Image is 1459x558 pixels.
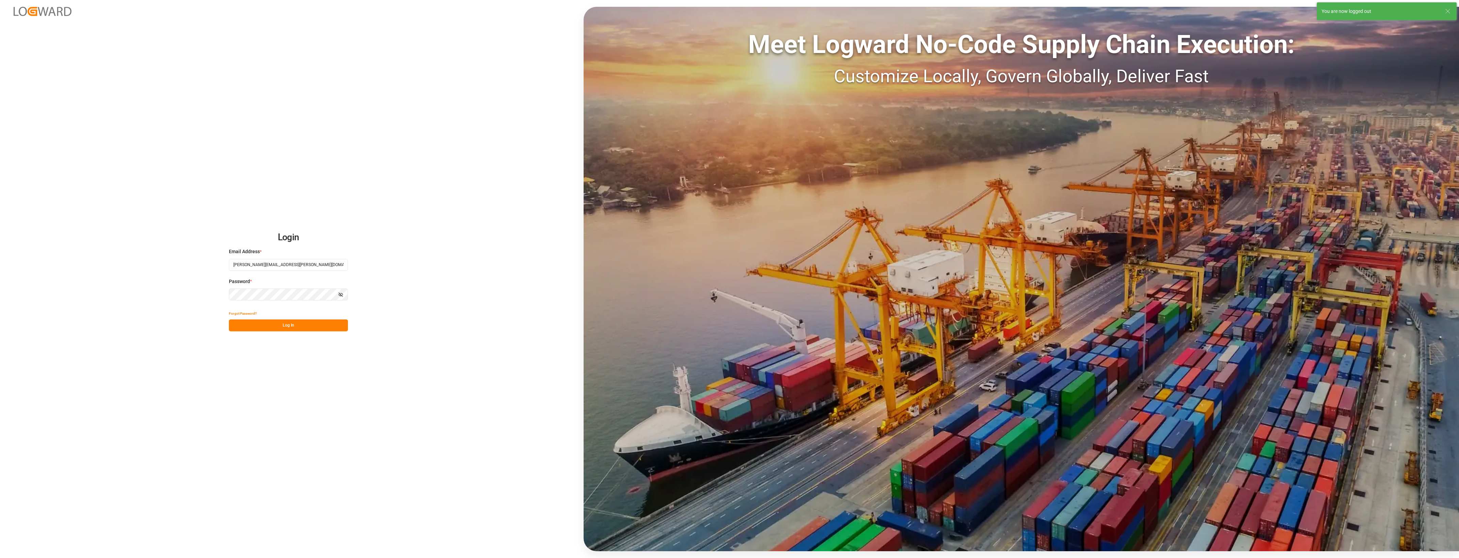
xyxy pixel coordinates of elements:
input: Enter your email [229,259,348,271]
div: Meet Logward No-Code Supply Chain Execution: [584,25,1459,63]
span: Password [229,278,250,285]
h2: Login [229,227,348,248]
span: Email Address [229,248,260,255]
div: You are now logged out [1322,8,1439,15]
img: Logward_new_orange.png [14,7,71,16]
button: Log In [229,319,348,331]
div: Customize Locally, Govern Globally, Deliver Fast [584,63,1459,90]
button: Forgot Password? [229,308,257,319]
